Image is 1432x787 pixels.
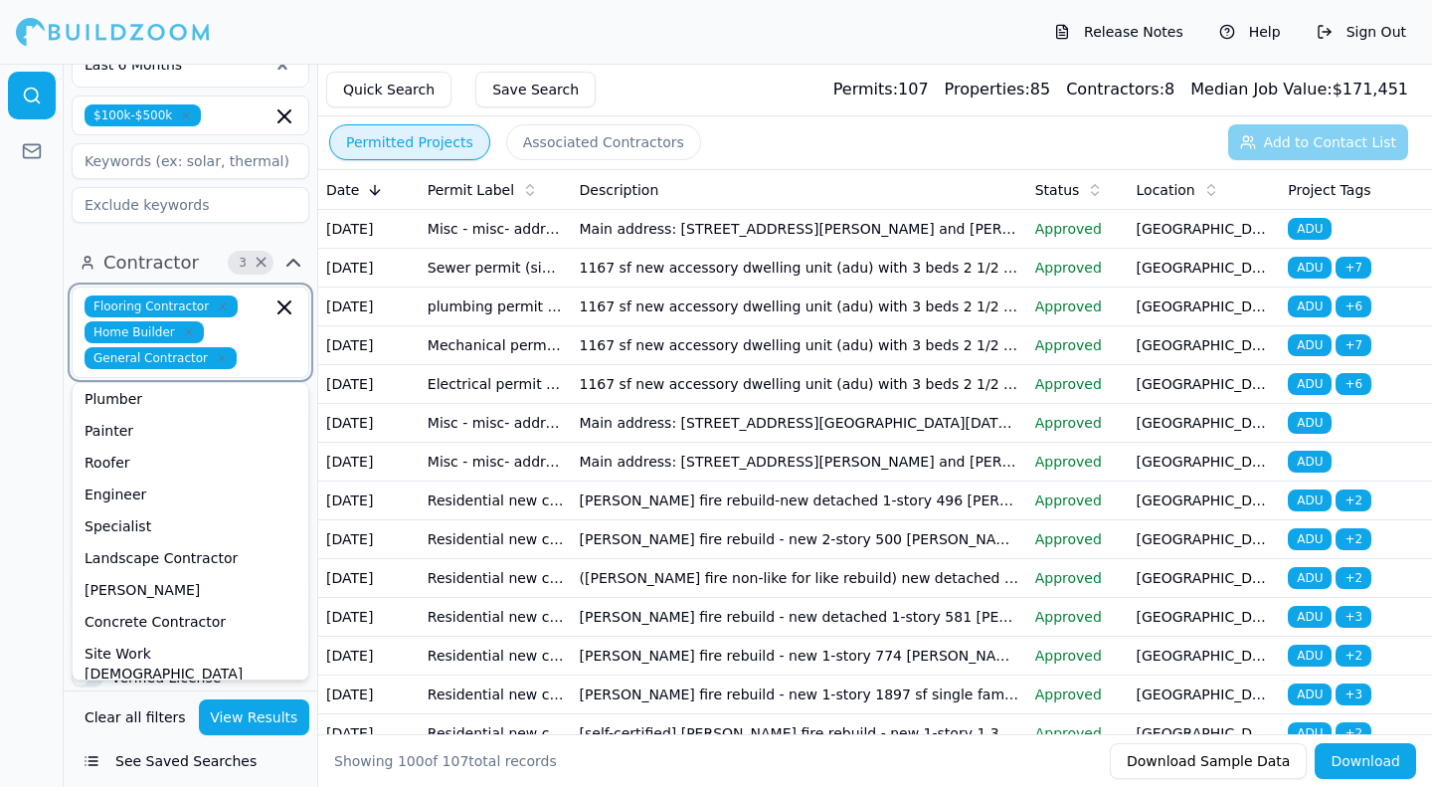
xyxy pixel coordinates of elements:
[233,253,253,273] span: 3
[572,637,1027,676] td: [PERSON_NAME] fire rebuild - new 1-story 774 [PERSON_NAME] (2 bedrooms and 1 bathroom) with 36 sf...
[1137,180,1195,200] span: Location
[1035,258,1121,278] p: Approved
[420,598,572,637] td: Residential new construction building permit - county
[420,443,572,482] td: Misc - misc- address assignment
[1110,743,1307,779] button: Download Sample Data
[420,249,572,288] td: Sewer permit (simple) - county
[1129,326,1281,365] td: [GEOGRAPHIC_DATA], [GEOGRAPHIC_DATA]
[1044,16,1193,48] button: Release Notes
[572,559,1027,598] td: ([PERSON_NAME] fire non-like for like rebuild) new detached 700 [PERSON_NAME] (2 bed 2 bath)
[318,210,420,249] td: [DATE]
[77,415,304,447] div: Painter
[1288,257,1332,279] span: ADU
[318,365,420,404] td: [DATE]
[1288,218,1332,240] span: ADU
[1336,334,1371,356] span: + 7
[572,404,1027,443] td: Main address: [STREET_ADDRESS][GEOGRAPHIC_DATA][DATE][PERSON_NAME] address will be: [STREET_ADDRE...
[318,288,420,326] td: [DATE]
[833,78,929,101] div: 107
[254,258,268,268] span: Clear Contractor filters
[420,714,572,753] td: Residential new construction building permit - county
[318,404,420,443] td: [DATE]
[1307,16,1416,48] button: Sign Out
[833,80,898,98] span: Permits:
[420,482,572,520] td: Residential new construction building permit - county
[103,249,199,277] span: Contractor
[1035,723,1121,743] p: Approved
[72,247,309,279] button: Contractor3Clear Contractor filters
[318,676,420,714] td: [DATE]
[1288,295,1332,317] span: ADU
[1129,598,1281,637] td: [GEOGRAPHIC_DATA], [GEOGRAPHIC_DATA]
[428,180,514,200] span: Permit Label
[1336,257,1371,279] span: + 7
[1336,606,1371,628] span: + 3
[77,574,304,606] div: [PERSON_NAME]
[1066,78,1174,101] div: 8
[326,180,359,200] span: Date
[1336,645,1371,667] span: + 2
[420,404,572,443] td: Misc - misc- address assignment
[1129,520,1281,559] td: [GEOGRAPHIC_DATA], [GEOGRAPHIC_DATA]
[1035,685,1121,704] p: Approved
[1288,490,1332,511] span: ADU
[1129,559,1281,598] td: [GEOGRAPHIC_DATA], [GEOGRAPHIC_DATA]
[572,288,1027,326] td: 1167 sf new accessory dwelling unit (adu) with 3 beds 2 1/2 baths. 2.38 kw photovoltaic system el...
[1129,249,1281,288] td: [GEOGRAPHIC_DATA], [GEOGRAPHIC_DATA]
[443,753,469,769] span: 107
[572,365,1027,404] td: 1167 sf new accessory dwelling unit (adu) with 3 beds 2 1/2 baths. 2.38 kw photovoltaic system el...
[506,124,701,160] button: Associated Contractors
[72,382,309,681] div: Suggestions
[945,80,1030,98] span: Properties:
[1336,684,1371,705] span: + 3
[420,637,572,676] td: Residential new construction building permit - county
[1190,78,1408,101] div: $ 171,451
[77,447,304,479] div: Roofer
[85,321,204,343] span: Home Builder
[572,210,1027,249] td: Main address: [STREET_ADDRESS][PERSON_NAME] and [PERSON_NAME] address will be: [STREET_ADDRESS][P...
[1035,529,1121,549] p: Approved
[85,347,237,369] span: General Contractor
[72,743,309,779] button: See Saved Searches
[1129,482,1281,520] td: [GEOGRAPHIC_DATA], [GEOGRAPHIC_DATA]
[318,249,420,288] td: [DATE]
[1035,607,1121,627] p: Approved
[420,365,572,404] td: Electrical permit (simple) - county
[1066,80,1164,98] span: Contractors:
[77,383,304,415] div: Plumber
[1288,528,1332,550] span: ADU
[572,520,1027,559] td: [PERSON_NAME] fire rebuild - new 2-story 500 [PERSON_NAME] (studio and 1 bathroom) with 500 sf at...
[318,520,420,559] td: [DATE]
[72,187,309,223] input: Exclude keywords
[420,676,572,714] td: Residential new construction building permit - county
[1129,637,1281,676] td: [GEOGRAPHIC_DATA], [GEOGRAPHIC_DATA]
[318,443,420,482] td: [DATE]
[318,714,420,753] td: [DATE]
[1336,373,1371,395] span: + 6
[1035,646,1121,666] p: Approved
[1129,365,1281,404] td: [GEOGRAPHIC_DATA], [GEOGRAPHIC_DATA]
[1288,722,1332,744] span: ADU
[1035,491,1121,510] p: Approved
[1288,180,1370,200] span: Project Tags
[85,104,201,126] span: $100k-$500k
[420,288,572,326] td: plumbing permit (simple) - county
[1288,684,1332,705] span: ADU
[334,751,557,771] div: Showing of total records
[1336,490,1371,511] span: + 2
[1129,714,1281,753] td: [GEOGRAPHIC_DATA], [GEOGRAPHIC_DATA]
[945,78,1051,101] div: 85
[1129,210,1281,249] td: [GEOGRAPHIC_DATA], [GEOGRAPHIC_DATA]
[1035,413,1121,433] p: Approved
[572,482,1027,520] td: [PERSON_NAME] fire rebuild-new detached 1-story 496 [PERSON_NAME] (1 bedroom and 1 bathroom)
[1336,528,1371,550] span: + 2
[420,559,572,598] td: Residential new construction building permit - county
[1035,374,1121,394] p: Approved
[1035,452,1121,472] p: Approved
[580,180,659,200] span: Description
[1129,676,1281,714] td: [GEOGRAPHIC_DATA], [GEOGRAPHIC_DATA]
[572,598,1027,637] td: [PERSON_NAME] fire rebuild - new detached 1-story 581 [PERSON_NAME] (1 bed 1 bath) with 96 sf patio
[1288,606,1332,628] span: ADU
[420,326,572,365] td: Mechanical permit (simple) - county
[398,753,425,769] span: 100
